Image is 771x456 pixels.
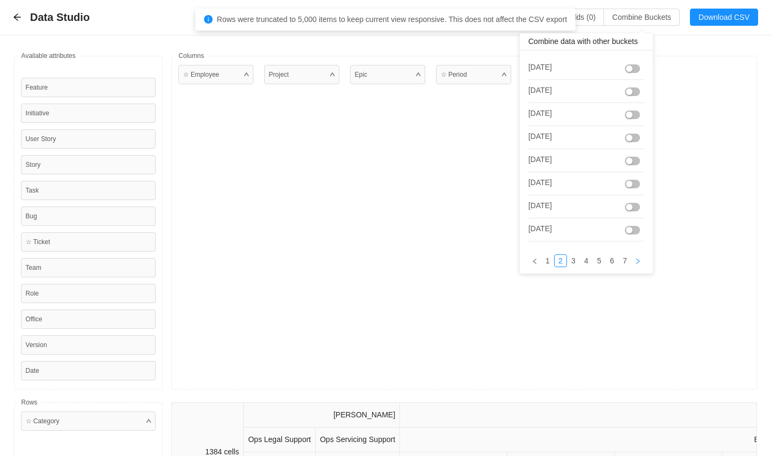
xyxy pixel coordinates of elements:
[21,411,156,431] div: ☆ Category
[528,84,599,96] h4: [DATE]
[528,61,599,73] h4: [DATE]
[21,78,156,97] div: Feature
[13,13,21,22] div: Back
[528,130,599,142] h4: [DATE]
[528,153,599,165] h4: [DATE]
[520,33,653,50] div: Combine data with other buckets
[580,254,593,267] li: 4
[528,176,599,188] h4: [DATE]
[21,310,156,329] div: Office
[619,255,631,267] a: 7
[21,258,156,277] div: Team
[21,361,156,380] div: Date
[631,254,644,267] li: Next Page
[13,13,21,21] i: icon: arrow-left
[541,254,554,267] li: 1
[542,255,554,267] a: 1
[21,232,156,252] div: ☆ Ticket
[567,254,580,267] li: 3
[528,107,599,119] h4: [DATE]
[315,428,399,452] th: Ops Servicing Support
[580,255,592,267] a: 4
[204,15,213,24] i: icon: info-circle
[21,104,156,123] div: Initiative
[619,254,631,267] li: 7
[554,254,567,267] li: 2
[21,335,156,355] div: Version
[606,254,619,267] li: 6
[532,258,538,264] i: icon: left
[269,70,289,79] div: Project
[21,207,156,226] div: Bug
[183,70,220,79] div: ☆ Employee
[26,416,60,426] div: ☆ Category
[217,15,567,24] span: Rows were truncated to 5,000 items to keep current view responsive. This does not affect the CSV ...
[21,129,156,149] div: User Story
[528,200,599,211] h4: [DATE]
[593,254,606,267] li: 5
[555,255,566,267] a: 2
[603,9,680,26] button: Combine Buckets
[593,255,605,267] a: 5
[690,9,758,26] button: Download CSV
[606,255,618,267] a: 6
[568,255,579,267] a: 3
[528,223,599,234] h4: [DATE]
[635,258,641,264] i: icon: right
[244,403,400,428] th: [PERSON_NAME]
[528,254,541,267] li: Previous Page
[441,70,467,79] div: ☆ Period
[244,428,316,452] th: Ops Legal Support
[21,284,156,303] div: Role
[30,9,96,26] span: Data Studio
[21,155,156,174] div: Story
[355,70,367,79] div: Epic
[21,181,156,200] div: Task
